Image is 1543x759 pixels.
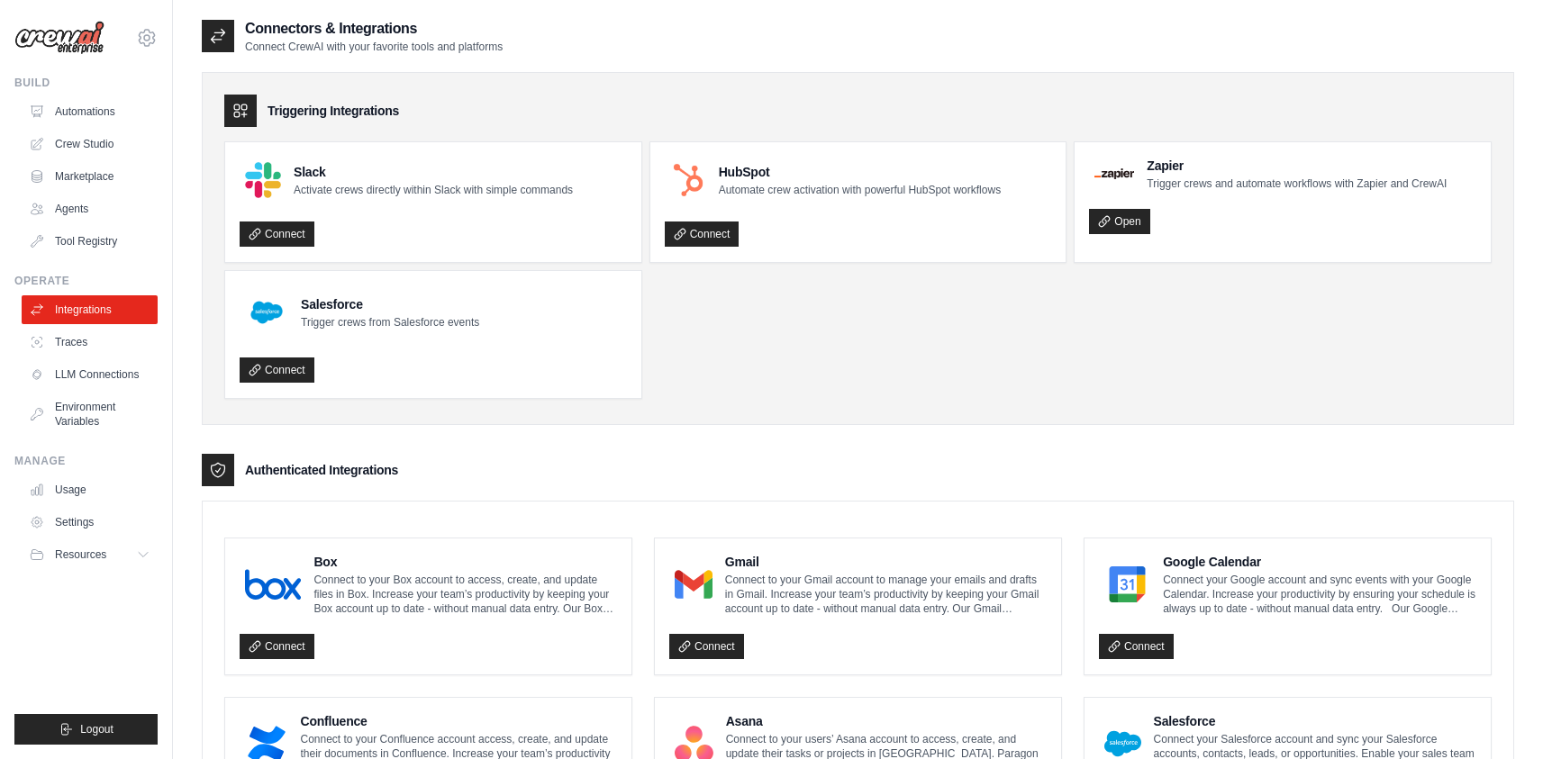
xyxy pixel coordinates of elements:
[725,573,1047,616] p: Connect to your Gmail account to manage your emails and drafts in Gmail. Increase your team’s pro...
[719,163,1001,181] h4: HubSpot
[14,454,158,468] div: Manage
[22,130,158,158] a: Crew Studio
[22,162,158,191] a: Marketplace
[22,508,158,537] a: Settings
[22,540,158,569] button: Resources
[14,714,158,745] button: Logout
[55,547,106,562] span: Resources
[245,566,301,602] img: Box Logo
[240,357,314,383] a: Connect
[1099,634,1174,659] a: Connect
[245,461,398,479] h3: Authenticated Integrations
[1147,157,1447,175] h4: Zapier
[719,183,1001,197] p: Automate crew activation with powerful HubSpot workflows
[725,553,1047,571] h4: Gmail
[669,634,744,659] a: Connect
[245,291,288,334] img: Salesforce Logo
[670,162,706,198] img: HubSpot Logo
[675,566,713,602] img: Gmail Logo
[245,18,503,40] h2: Connectors & Integrations
[1147,176,1447,191] p: Trigger crews and automate workflows with Zapier and CrewAI
[294,163,573,181] h4: Slack
[22,360,158,389] a: LLM Connections
[245,40,503,54] p: Connect CrewAI with your favorite tools and platforms
[22,194,158,223] a: Agents
[313,573,617,616] p: Connect to your Box account to access, create, and update files in Box. Increase your team’s prod...
[22,328,158,357] a: Traces
[301,712,618,730] h4: Confluence
[1154,712,1476,730] h4: Salesforce
[22,227,158,256] a: Tool Registry
[14,21,104,55] img: Logo
[245,162,281,198] img: Slack Logo
[301,315,479,330] p: Trigger crews from Salesforce events
[80,722,113,736] span: Logout
[1163,573,1476,616] p: Connect your Google account and sync events with your Google Calendar. Increase your productivity...
[301,295,479,313] h4: Salesforce
[1089,209,1149,234] a: Open
[22,475,158,504] a: Usage
[14,76,158,90] div: Build
[665,221,740,247] a: Connect
[726,712,1047,730] h4: Asana
[22,295,158,324] a: Integrations
[22,97,158,126] a: Automations
[1104,566,1150,602] img: Google Calendar Logo
[1094,168,1134,179] img: Zapier Logo
[14,274,158,288] div: Operate
[1163,553,1476,571] h4: Google Calendar
[240,634,314,659] a: Connect
[22,393,158,436] a: Environment Variables
[294,183,573,197] p: Activate crews directly within Slack with simple commands
[268,102,399,120] h3: Triggering Integrations
[240,221,314,247] a: Connect
[313,553,617,571] h4: Box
